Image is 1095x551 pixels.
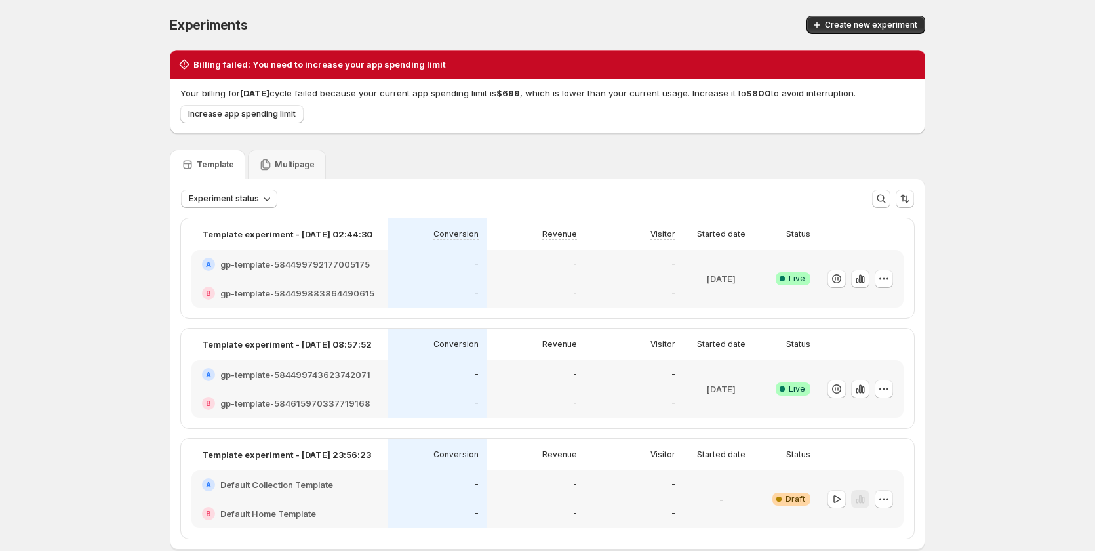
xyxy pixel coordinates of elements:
[786,339,810,350] p: Status
[542,229,577,239] p: Revenue
[542,449,577,460] p: Revenue
[206,481,211,489] h2: A
[180,105,304,123] button: Increase app spending limit
[650,339,675,350] p: Visitor
[180,87,915,100] p: Your billing for cycle failed because your current app spending limit is , which is lower than yo...
[671,508,675,519] p: -
[220,507,316,520] h2: Default Home Template
[220,478,333,491] h2: Default Collection Template
[433,229,479,239] p: Conversion
[671,369,675,380] p: -
[542,339,577,350] p: Revenue
[197,159,234,170] p: Template
[275,159,315,170] p: Multipage
[789,384,805,394] span: Live
[496,88,520,98] span: $699
[671,259,675,270] p: -
[786,449,810,460] p: Status
[573,259,577,270] p: -
[206,510,211,518] h2: B
[573,288,577,298] p: -
[697,229,746,239] p: Started date
[806,16,925,34] button: Create new experiment
[206,371,211,378] h2: A
[786,494,805,504] span: Draft
[707,272,736,285] p: [DATE]
[573,508,577,519] p: -
[433,449,479,460] p: Conversion
[746,88,771,98] span: $800
[220,397,370,410] h2: gp-template-584615970337719168
[206,260,211,268] h2: A
[825,20,917,30] span: Create new experiment
[697,339,746,350] p: Started date
[202,338,372,351] p: Template experiment - [DATE] 08:57:52
[220,258,370,271] h2: gp-template-584499792177005175
[671,398,675,409] p: -
[650,449,675,460] p: Visitor
[650,229,675,239] p: Visitor
[786,229,810,239] p: Status
[475,480,479,490] p: -
[697,449,746,460] p: Started date
[671,288,675,298] p: -
[170,17,248,33] span: Experiments
[220,287,374,300] h2: gp-template-584499883864490615
[240,88,269,98] span: [DATE]
[202,448,371,461] p: Template experiment - [DATE] 23:56:23
[719,493,723,506] p: -
[475,508,479,519] p: -
[475,288,479,298] p: -
[193,58,446,71] h2: Billing failed: You need to increase your app spending limit
[896,190,914,208] button: Sort the results
[202,228,372,241] p: Template experiment - [DATE] 02:44:30
[671,480,675,490] p: -
[189,194,259,204] span: Experiment status
[789,274,805,284] span: Live
[220,368,370,381] h2: gp-template-584499743623742071
[181,190,277,208] button: Experiment status
[573,398,577,409] p: -
[573,369,577,380] p: -
[475,259,479,270] p: -
[206,399,211,407] h2: B
[475,369,479,380] p: -
[707,382,736,396] p: [DATE]
[206,289,211,297] h2: B
[433,339,479,350] p: Conversion
[188,109,296,119] span: Increase app spending limit
[475,398,479,409] p: -
[573,480,577,490] p: -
